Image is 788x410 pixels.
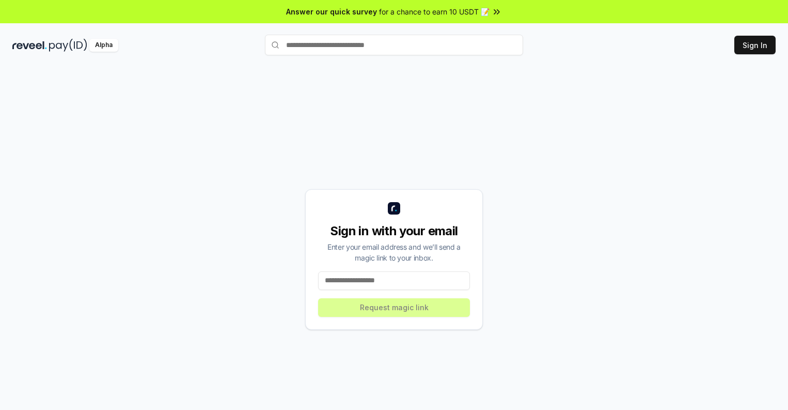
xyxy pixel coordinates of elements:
[318,241,470,263] div: Enter your email address and we’ll send a magic link to your inbox.
[286,6,377,17] span: Answer our quick survey
[49,39,87,52] img: pay_id
[12,39,47,52] img: reveel_dark
[89,39,118,52] div: Alpha
[379,6,490,17] span: for a chance to earn 10 USDT 📝
[318,223,470,239] div: Sign in with your email
[734,36,776,54] button: Sign In
[388,202,400,215] img: logo_small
